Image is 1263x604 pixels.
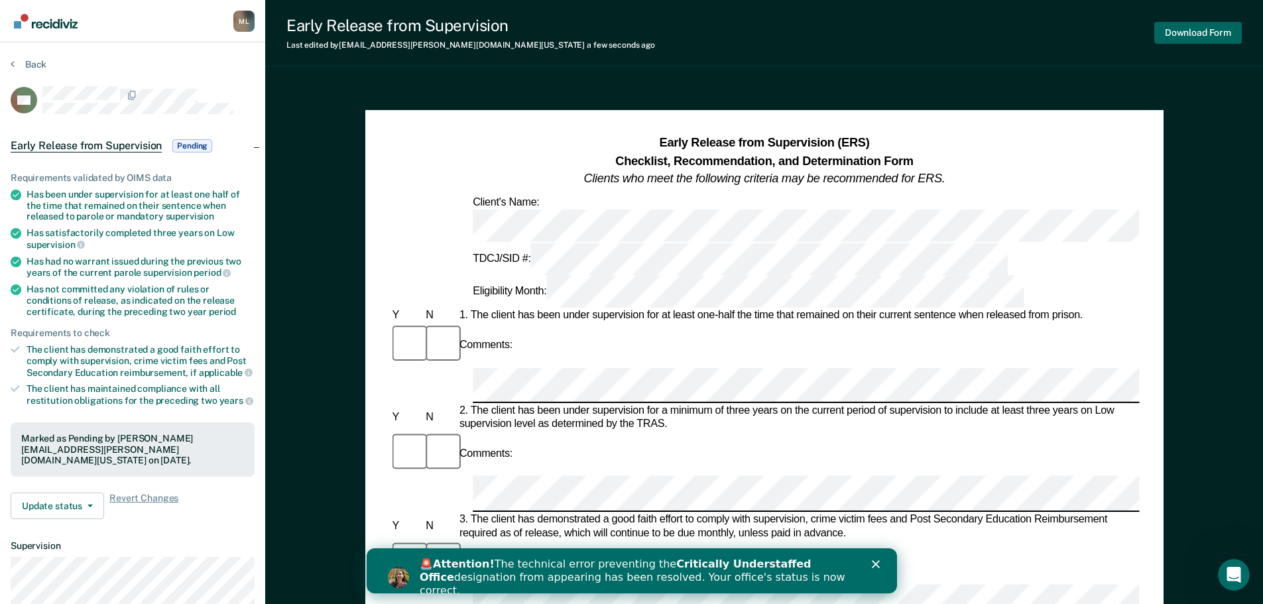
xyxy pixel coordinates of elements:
div: Y [389,411,423,424]
strong: Early Release from Supervision (ERS) [659,136,869,149]
div: Y [389,520,423,533]
button: Download Form [1154,22,1242,44]
div: Comments: [456,447,514,460]
div: 1. The client has been under supervision for at least one-half the time that remained on their cu... [456,310,1139,323]
button: Update status [11,493,104,519]
div: The client has maintained compliance with all restitution obligations for the preceding two [27,383,255,406]
div: Has not committed any violation of rules or conditions of release, as indicated on the release ce... [27,284,255,317]
div: N [423,310,457,323]
div: N [423,411,457,424]
div: 2. The client has been under supervision for a minimum of three years on the current period of su... [456,404,1139,432]
span: Pending [172,139,212,152]
button: Back [11,58,46,70]
div: Has satisfactorily completed three years on Low [27,227,255,250]
b: Attention! [66,9,128,22]
span: a few seconds ago [587,40,655,50]
div: TDCJ/SID #: [470,243,1010,275]
span: applicable [199,367,253,378]
span: Early Release from Supervision [11,139,162,152]
div: Marked as Pending by [PERSON_NAME][EMAIL_ADDRESS][PERSON_NAME][DOMAIN_NAME][US_STATE] on [DATE]. [21,433,244,466]
em: Clients who meet the following criteria may be recommended for ERS. [583,172,945,185]
div: Close [505,12,518,20]
div: Has had no warrant issued during the previous two years of the current parole supervision [27,256,255,278]
div: The client has demonstrated a good faith effort to comply with supervision, crime victim fees and... [27,344,255,378]
dt: Supervision [11,540,255,552]
div: 🚨 The technical error preventing the designation from appearing has been resolved. Your office's ... [53,9,488,49]
div: Requirements validated by OIMS data [11,172,255,184]
iframe: Intercom live chat banner [367,548,897,593]
button: Profile dropdown button [233,11,255,32]
b: Critically Understaffed Office [53,9,445,35]
img: Recidiviz [14,14,78,29]
strong: Checklist, Recommendation, and Determination Form [615,154,913,167]
span: supervision [166,211,214,221]
span: supervision [27,239,85,250]
div: N [423,520,457,533]
span: Revert Changes [109,493,178,519]
div: M L [233,11,255,32]
div: Has been under supervision for at least one half of the time that remained on their sentence when... [27,189,255,222]
iframe: Intercom live chat [1218,559,1250,591]
div: Eligibility Month: [470,276,1026,308]
div: Early Release from Supervision [286,16,655,35]
span: period [209,306,236,317]
div: Requirements to check [11,328,255,339]
span: years [219,395,253,406]
div: Comments: [456,339,514,352]
span: period [194,267,231,278]
div: Y [389,310,423,323]
div: Last edited by [EMAIL_ADDRESS][PERSON_NAME][DOMAIN_NAME][US_STATE] [286,40,655,50]
div: 3. The client has demonstrated a good faith effort to comply with supervision, crime victim fees ... [456,513,1139,540]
